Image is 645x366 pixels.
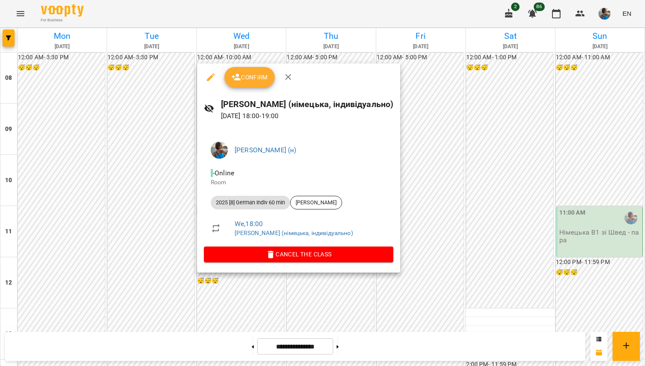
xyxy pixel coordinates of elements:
[221,98,394,111] h6: [PERSON_NAME] (німецька, індивідуально)
[291,199,342,206] span: [PERSON_NAME]
[221,111,394,121] p: [DATE] 18:00 - 19:00
[211,142,228,159] img: f3fa6e8c534bbad0201860a2e729f67e.jpg
[211,169,236,177] span: - Online
[211,249,386,259] span: Cancel the class
[211,199,290,206] span: 2025 [8] German Indiv 60 min
[235,220,263,228] a: We , 18:00
[211,178,386,187] p: Room
[224,67,275,87] button: Confirm
[290,196,342,209] div: [PERSON_NAME]
[235,229,353,236] a: [PERSON_NAME] (німецька, індивідуально)
[231,72,268,82] span: Confirm
[235,146,296,154] a: [PERSON_NAME] (н)
[204,247,393,262] button: Cancel the class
